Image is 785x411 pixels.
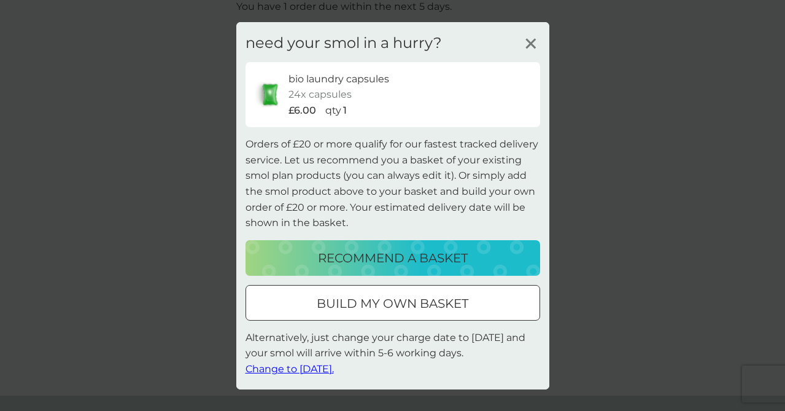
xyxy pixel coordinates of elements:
p: Alternatively, just change your charge date to [DATE] and your smol will arrive within 5-6 workin... [246,330,540,377]
p: 24x capsules [288,87,352,103]
button: Change to [DATE]. [246,361,334,377]
h3: need your smol in a hurry? [246,34,442,52]
p: bio laundry capsules [288,71,389,87]
p: 1 [343,103,347,119]
p: recommend a basket [318,248,468,268]
p: Orders of £20 or more qualify for our fastest tracked delivery service. Let us recommend you a ba... [246,136,540,231]
span: Change to [DATE]. [246,363,334,375]
p: qty [325,103,341,119]
button: recommend a basket [246,240,540,276]
p: build my own basket [317,294,468,313]
button: build my own basket [246,285,540,321]
p: £6.00 [288,103,316,119]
